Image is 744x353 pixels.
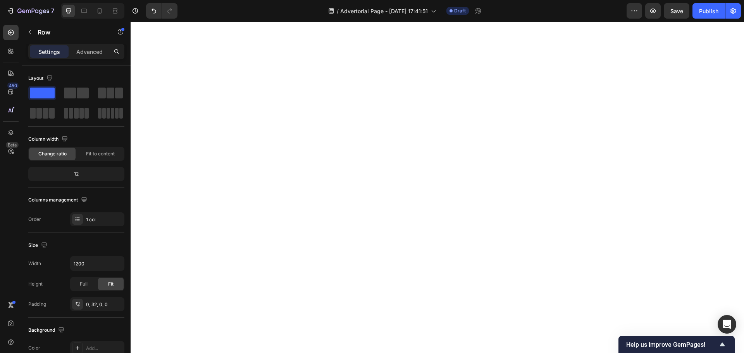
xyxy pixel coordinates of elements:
button: Publish [692,3,725,19]
span: Fit [108,281,114,288]
span: Change ratio [38,150,67,157]
span: Advertorial Page - [DATE] 17:41:51 [340,7,428,15]
button: Save [664,3,689,19]
p: Row [38,28,103,37]
div: Padding [28,301,46,308]
div: Color [28,344,40,351]
div: Beta [6,142,19,148]
div: Layout [28,73,54,84]
span: Draft [454,7,466,14]
span: / [337,7,339,15]
span: Fit to content [86,150,115,157]
div: Add... [86,345,122,352]
div: Background [28,325,66,336]
input: Auto [71,257,124,270]
p: Settings [38,48,60,56]
div: Size [28,240,49,251]
span: Save [670,8,683,14]
div: Order [28,216,41,223]
div: 12 [30,169,123,179]
div: 0, 32, 0, 0 [86,301,122,308]
p: Advanced [76,48,103,56]
div: Undo/Redo [146,3,177,19]
div: Height [28,281,43,288]
div: Column width [28,134,69,145]
span: Full [80,281,88,288]
button: Show survey - Help us improve GemPages! [626,340,727,349]
div: Open Intercom Messenger [718,315,736,334]
span: Help us improve GemPages! [626,341,718,348]
div: 450 [7,83,19,89]
div: Columns management [28,195,89,205]
div: 1 col [86,216,122,223]
div: Width [28,260,41,267]
p: 7 [51,6,54,15]
button: 7 [3,3,58,19]
div: Publish [699,7,718,15]
iframe: Design area [131,22,744,353]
